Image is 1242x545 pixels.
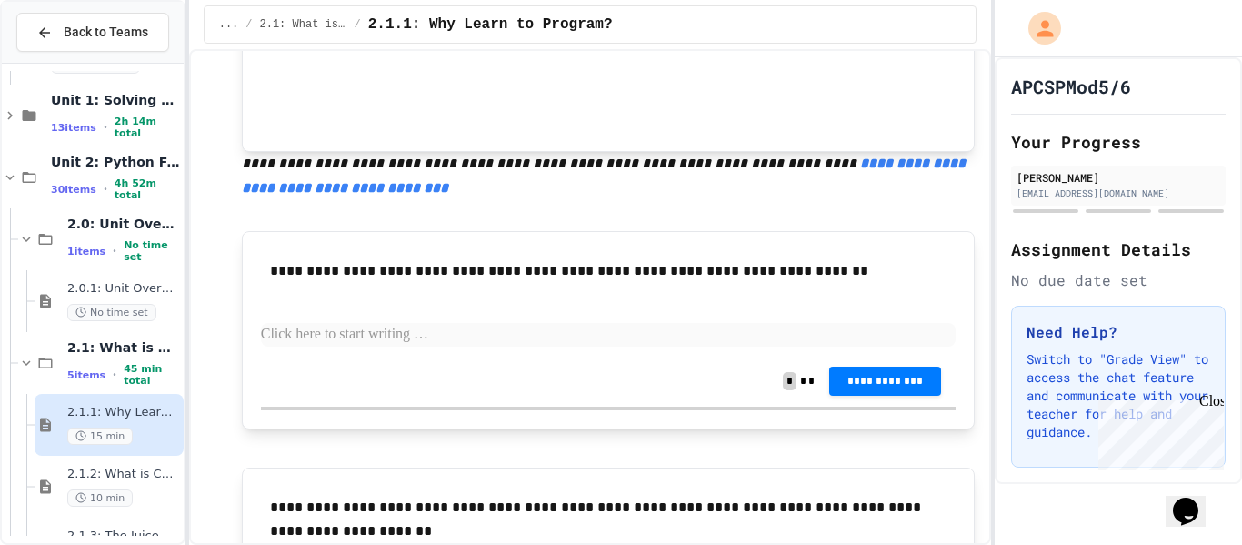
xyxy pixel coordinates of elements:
[67,467,180,482] span: 2.1.2: What is Code?
[67,369,105,381] span: 5 items
[16,13,169,52] button: Back to Teams
[1011,129,1226,155] h2: Your Progress
[115,116,180,139] span: 2h 14m total
[67,339,180,356] span: 2.1: What is Code?
[1017,187,1220,200] div: [EMAIL_ADDRESS][DOMAIN_NAME]
[245,17,252,32] span: /
[113,368,116,382] span: •
[1011,74,1131,99] h1: APCSPMod5/6
[67,216,180,232] span: 2.0: Unit Overview
[124,239,180,263] span: No time set
[67,281,180,297] span: 2.0.1: Unit Overview
[1166,472,1224,527] iframe: chat widget
[51,122,96,134] span: 13 items
[260,17,347,32] span: 2.1: What is Code?
[67,428,133,445] span: 15 min
[51,184,96,196] span: 30 items
[67,405,180,420] span: 2.1.1: Why Learn to Program?
[51,92,180,108] span: Unit 1: Solving Problems in Computer Science
[1017,169,1220,186] div: [PERSON_NAME]
[355,17,361,32] span: /
[7,7,125,116] div: Chat with us now!Close
[1091,393,1224,470] iframe: chat widget
[1027,321,1210,343] h3: Need Help?
[67,489,133,507] span: 10 min
[115,177,180,201] span: 4h 52m total
[67,529,180,544] span: 2.1.3: The JuiceMind IDE
[64,23,148,42] span: Back to Teams
[124,363,180,387] span: 45 min total
[1011,269,1226,291] div: No due date set
[1009,7,1066,49] div: My Account
[1027,350,1210,441] p: Switch to "Grade View" to access the chat feature and communicate with your teacher for help and ...
[113,244,116,258] span: •
[1011,237,1226,262] h2: Assignment Details
[104,120,107,135] span: •
[67,246,105,257] span: 1 items
[51,154,180,170] span: Unit 2: Python Fundamentals
[67,304,156,321] span: No time set
[104,182,107,197] span: •
[219,17,239,32] span: ...
[368,14,613,35] span: 2.1.1: Why Learn to Program?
